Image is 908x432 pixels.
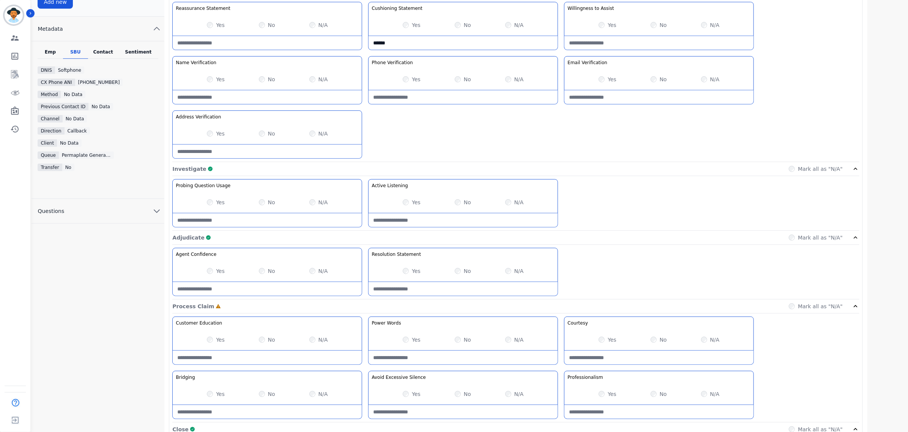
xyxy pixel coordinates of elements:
[55,66,84,74] div: softphone
[464,267,471,275] label: No
[38,79,75,86] div: CX Phone ANI
[38,115,62,123] div: Channel
[62,164,74,171] div: No
[660,21,667,29] label: No
[63,49,88,59] div: SBU
[176,114,221,120] h3: Address Verification
[176,320,222,326] h3: Customer Education
[216,267,225,275] label: Yes
[32,199,164,224] button: Questions chevron down
[38,49,63,59] div: Emp
[514,21,524,29] label: N/A
[412,21,421,29] label: Yes
[567,5,614,11] h3: Willingness to Assist
[32,17,164,41] button: Metadata chevron up
[88,49,118,59] div: Contact
[57,139,82,147] div: No Data
[75,79,123,86] div: [PHONE_NUMBER]
[176,5,230,11] h3: Reassurance Statement
[318,390,328,398] label: N/A
[268,76,275,83] label: No
[567,60,607,66] h3: Email Verification
[710,336,720,344] label: N/A
[65,127,90,135] div: callback
[176,60,216,66] h3: Name Verification
[464,21,471,29] label: No
[798,165,843,173] label: Mark all as "N/A"
[660,336,667,344] label: No
[660,76,667,83] label: No
[268,199,275,206] label: No
[318,267,328,275] label: N/A
[372,251,421,257] h3: Resolution Statement
[176,183,230,189] h3: Probing Question Usage
[32,207,70,215] span: Questions
[59,151,114,159] div: Permaplate General Callback
[464,390,471,398] label: No
[268,21,275,29] label: No
[268,336,275,344] label: No
[660,390,667,398] label: No
[567,374,603,380] h3: Professionalism
[608,76,616,83] label: Yes
[412,390,421,398] label: Yes
[608,390,616,398] label: Yes
[464,76,471,83] label: No
[172,165,206,173] p: Investigate
[38,91,61,98] div: Method
[514,390,524,398] label: N/A
[216,336,225,344] label: Yes
[798,303,843,310] label: Mark all as "N/A"
[38,103,88,110] div: Previous Contact ID
[318,76,328,83] label: N/A
[32,25,69,33] span: Metadata
[567,320,588,326] h3: Courtesy
[372,5,422,11] h3: Cushioning Statement
[38,139,57,147] div: Client
[710,21,720,29] label: N/A
[798,234,843,241] label: Mark all as "N/A"
[412,199,421,206] label: Yes
[152,207,161,216] svg: chevron down
[372,183,408,189] h3: Active Listening
[608,336,616,344] label: Yes
[464,199,471,206] label: No
[514,336,524,344] label: N/A
[318,21,328,29] label: N/A
[710,76,720,83] label: N/A
[216,76,225,83] label: Yes
[88,103,113,110] div: No Data
[216,130,225,137] label: Yes
[412,76,421,83] label: Yes
[118,49,158,59] div: Sentiment
[464,336,471,344] label: No
[176,251,216,257] h3: Agent Confidence
[38,127,64,135] div: Direction
[216,21,225,29] label: Yes
[172,234,204,241] p: Adjudicate
[216,390,225,398] label: Yes
[608,21,616,29] label: Yes
[38,66,55,74] div: DNIS
[318,336,328,344] label: N/A
[372,320,401,326] h3: Power Words
[176,374,195,380] h3: Bridging
[152,24,161,33] svg: chevron up
[38,151,58,159] div: Queue
[412,336,421,344] label: Yes
[514,199,524,206] label: N/A
[268,130,275,137] label: No
[318,130,328,137] label: N/A
[172,303,214,310] p: Process Claim
[216,199,225,206] label: Yes
[710,390,720,398] label: N/A
[372,374,426,380] h3: Avoid Excessive Silence
[514,267,524,275] label: N/A
[5,6,23,24] img: Bordered avatar
[63,115,87,123] div: No Data
[372,60,413,66] h3: Phone Verification
[268,267,275,275] label: No
[61,91,85,98] div: No data
[268,390,275,398] label: No
[318,199,328,206] label: N/A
